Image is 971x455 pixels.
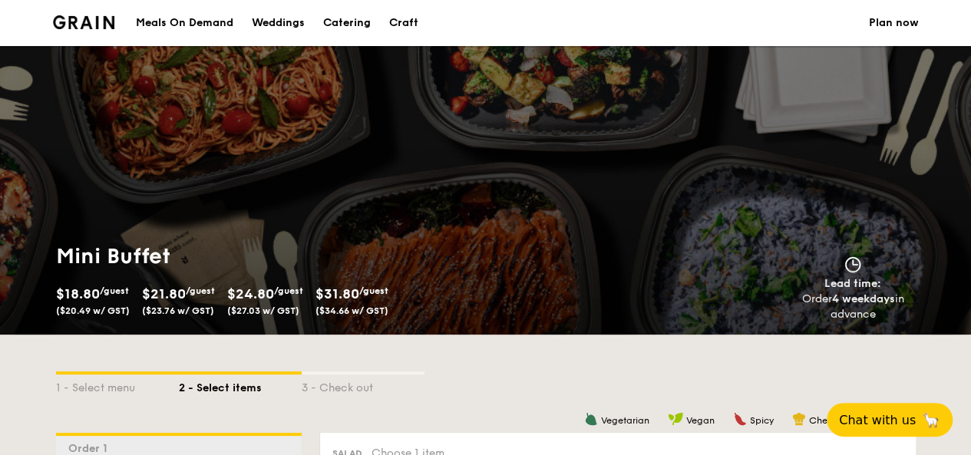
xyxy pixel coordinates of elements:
div: 2 - Select items [179,374,302,396]
img: icon-vegan.f8ff3823.svg [668,412,683,426]
img: icon-clock.2db775ea.svg [841,256,864,273]
img: Grain [53,15,115,29]
span: ($20.49 w/ GST) [56,305,130,316]
img: icon-vegetarian.fe4039eb.svg [584,412,598,426]
strong: 4 weekdays [832,292,895,305]
h1: Mini Buffet [56,242,480,270]
span: $21.80 [142,285,186,302]
img: icon-spicy.37a8142b.svg [733,412,747,426]
span: 🦙 [922,411,940,429]
div: 1 - Select menu [56,374,179,396]
span: /guest [100,285,129,296]
span: Spicy [750,415,774,426]
span: Chef's recommendation [809,415,916,426]
span: Chat with us [839,413,916,427]
span: ($34.66 w/ GST) [315,305,388,316]
img: icon-chef-hat.a58ddaea.svg [792,412,806,426]
div: 3 - Check out [302,374,424,396]
span: Order 1 [68,442,114,455]
span: Lead time: [824,277,881,290]
span: /guest [359,285,388,296]
a: Logotype [53,15,115,29]
div: Order in advance [784,292,922,322]
span: Vegetarian [601,415,649,426]
span: Vegan [686,415,715,426]
span: /guest [274,285,303,296]
span: ($23.76 w/ GST) [142,305,214,316]
span: /guest [186,285,215,296]
span: $24.80 [227,285,274,302]
span: $31.80 [315,285,359,302]
span: ($27.03 w/ GST) [227,305,299,316]
button: Chat with us🦙 [827,403,953,437]
span: $18.80 [56,285,100,302]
